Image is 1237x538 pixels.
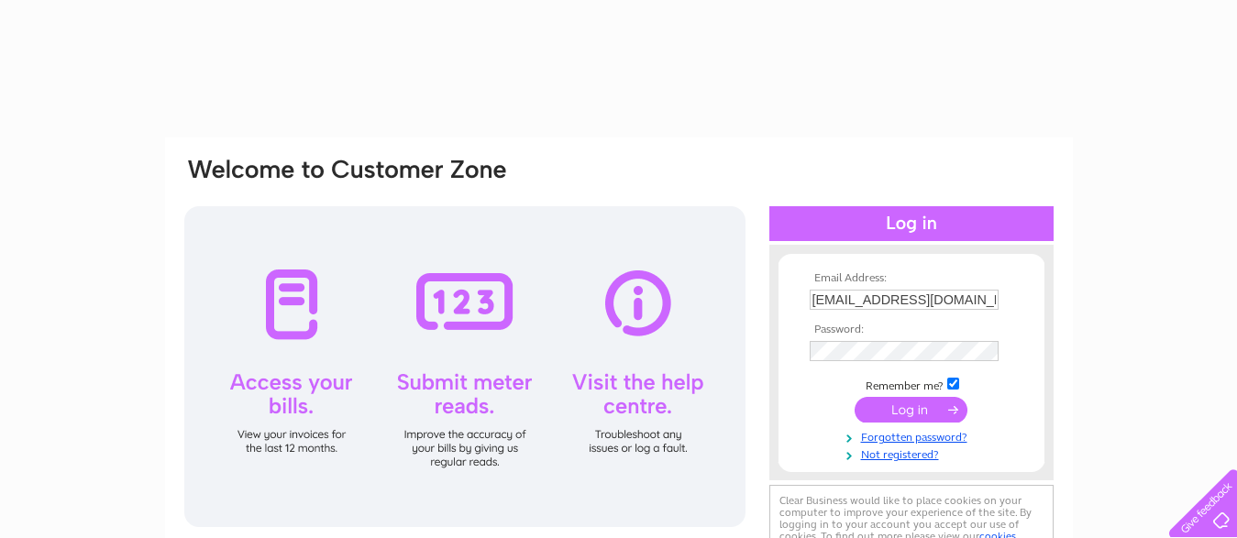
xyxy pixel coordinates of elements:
input: Submit [855,397,967,423]
td: Remember me? [805,375,1018,393]
a: Not registered? [810,445,1018,462]
th: Password: [805,324,1018,336]
th: Email Address: [805,272,1018,285]
a: Forgotten password? [810,427,1018,445]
